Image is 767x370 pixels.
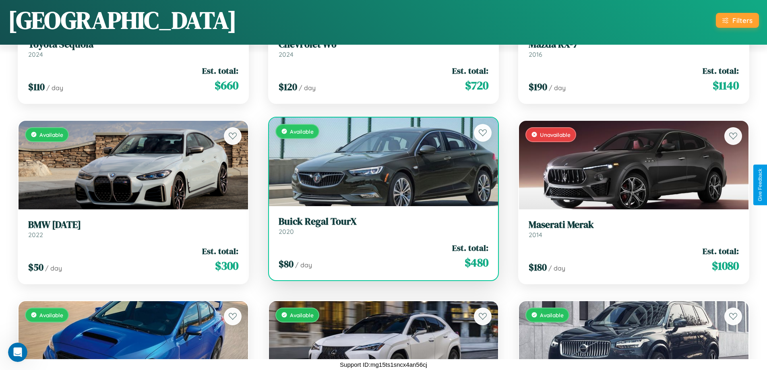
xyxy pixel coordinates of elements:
[28,231,43,239] span: 2022
[28,50,43,58] span: 2024
[732,16,753,25] div: Filters
[215,77,238,93] span: $ 660
[549,84,566,92] span: / day
[548,264,565,272] span: / day
[28,219,238,231] h3: BMW [DATE]
[46,84,63,92] span: / day
[279,50,294,58] span: 2024
[299,84,316,92] span: / day
[452,65,488,76] span: Est. total:
[28,80,45,93] span: $ 110
[39,312,63,318] span: Available
[28,260,43,274] span: $ 50
[540,131,571,138] span: Unavailable
[279,39,489,50] h3: Chevrolet W6
[529,80,547,93] span: $ 190
[529,219,739,231] h3: Maserati Merak
[703,65,739,76] span: Est. total:
[279,227,294,236] span: 2020
[529,231,542,239] span: 2014
[712,258,739,274] span: $ 1080
[290,312,314,318] span: Available
[215,258,238,274] span: $ 300
[279,216,489,236] a: Buick Regal TourX2020
[28,39,238,58] a: Toyota Sequoia2024
[202,65,238,76] span: Est. total:
[28,39,238,50] h3: Toyota Sequoia
[713,77,739,93] span: $ 1140
[295,261,312,269] span: / day
[529,50,542,58] span: 2016
[8,343,27,362] iframe: Intercom live chat
[529,39,739,50] h3: Mazda RX-7
[465,254,488,271] span: $ 480
[529,260,547,274] span: $ 180
[39,131,63,138] span: Available
[703,245,739,257] span: Est. total:
[540,312,564,318] span: Available
[452,242,488,254] span: Est. total:
[279,39,489,58] a: Chevrolet W62024
[28,219,238,239] a: BMW [DATE]2022
[45,264,62,272] span: / day
[279,80,297,93] span: $ 120
[529,219,739,239] a: Maserati Merak2014
[202,245,238,257] span: Est. total:
[529,39,739,58] a: Mazda RX-72016
[340,359,427,370] p: Support ID: mg15ts1sncx4an56cj
[290,128,314,135] span: Available
[757,169,763,201] div: Give Feedback
[279,257,294,271] span: $ 80
[8,4,237,37] h1: [GEOGRAPHIC_DATA]
[279,216,489,227] h3: Buick Regal TourX
[465,77,488,93] span: $ 720
[716,13,759,28] button: Filters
